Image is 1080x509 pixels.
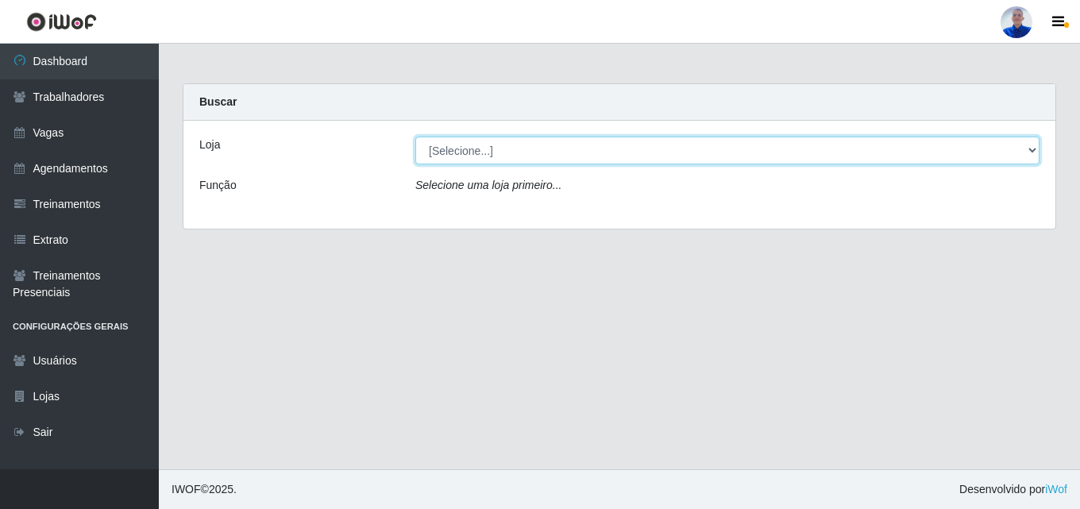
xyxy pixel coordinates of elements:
span: © 2025 . [172,481,237,498]
i: Selecione uma loja primeiro... [415,179,561,191]
span: IWOF [172,483,201,496]
a: iWof [1045,483,1067,496]
img: CoreUI Logo [26,12,97,32]
strong: Buscar [199,95,237,108]
label: Loja [199,137,220,153]
label: Função [199,177,237,194]
span: Desenvolvido por [959,481,1067,498]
